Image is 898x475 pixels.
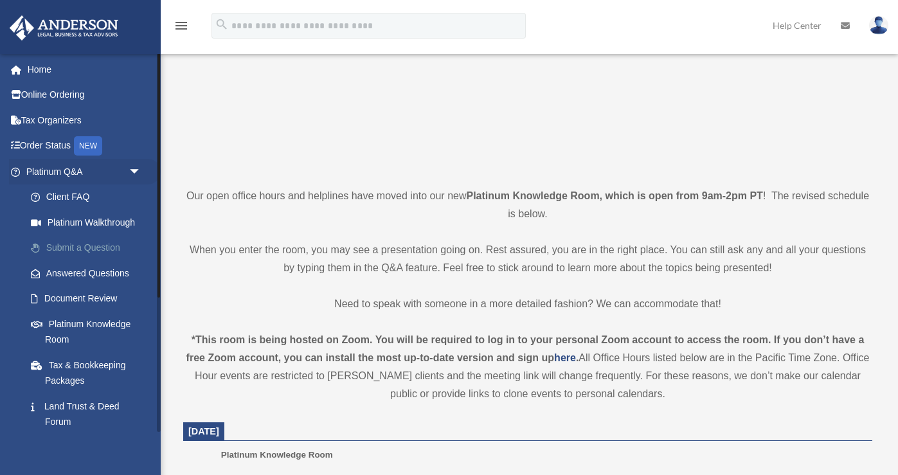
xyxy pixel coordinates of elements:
a: Client FAQ [18,184,161,210]
i: menu [174,18,189,33]
p: Need to speak with someone in a more detailed fashion? We can accommodate that! [183,295,872,313]
img: Anderson Advisors Platinum Portal [6,15,122,40]
a: Submit a Question [18,235,161,261]
strong: . [576,352,579,363]
a: Order StatusNEW [9,133,161,159]
i: search [215,17,229,31]
span: [DATE] [188,426,219,436]
div: All Office Hours listed below are in the Pacific Time Zone. Office Hour events are restricted to ... [183,331,872,403]
p: When you enter the room, you may see a presentation going on. Rest assured, you are in the right ... [183,241,872,277]
img: User Pic [869,16,888,35]
a: Platinum Q&Aarrow_drop_down [9,159,161,184]
a: Answered Questions [18,260,161,286]
p: Our open office hours and helplines have moved into our new ! The revised schedule is below. [183,187,872,223]
span: arrow_drop_down [129,159,154,185]
a: Tax & Bookkeeping Packages [18,352,161,393]
strong: Platinum Knowledge Room, which is open from 9am-2pm PT [467,190,763,201]
a: Land Trust & Deed Forum [18,393,161,435]
strong: *This room is being hosted on Zoom. You will be required to log in to your personal Zoom account ... [186,334,865,363]
a: Online Ordering [9,82,161,108]
a: here [554,352,576,363]
a: Platinum Knowledge Room [18,311,154,352]
a: menu [174,22,189,33]
div: NEW [74,136,102,156]
a: Tax Organizers [9,107,161,133]
a: Platinum Walkthrough [18,210,161,235]
a: Home [9,57,161,82]
a: Document Review [18,286,161,312]
span: Platinum Knowledge Room [221,450,333,460]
